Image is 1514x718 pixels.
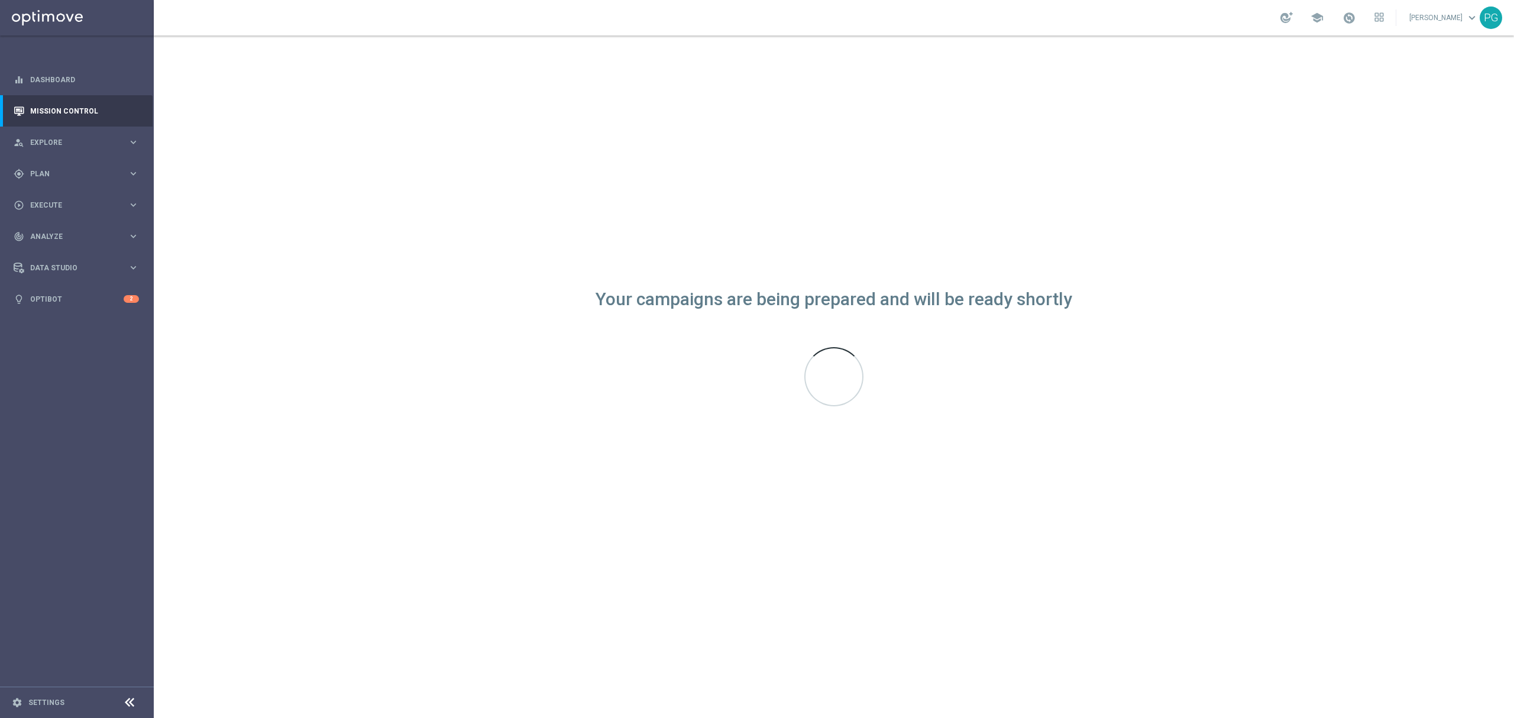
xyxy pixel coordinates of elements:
div: PG [1480,7,1502,29]
div: Dashboard [14,64,139,95]
i: keyboard_arrow_right [128,199,139,211]
div: Execute [14,200,128,211]
span: Plan [30,170,128,177]
a: Optibot [30,283,124,315]
span: Data Studio [30,264,128,271]
div: 2 [124,295,139,303]
div: Plan [14,169,128,179]
div: Your campaigns are being prepared and will be ready shortly [596,295,1072,305]
div: Analyze [14,231,128,242]
i: keyboard_arrow_right [128,168,139,179]
a: [PERSON_NAME]keyboard_arrow_down [1408,9,1480,27]
i: play_circle_outline [14,200,24,211]
i: keyboard_arrow_right [128,137,139,148]
button: Data Studio keyboard_arrow_right [13,263,140,273]
div: Data Studio [14,263,128,273]
span: Execute [30,202,128,209]
i: equalizer [14,75,24,85]
i: gps_fixed [14,169,24,179]
button: Mission Control [13,106,140,116]
span: Explore [30,139,128,146]
i: keyboard_arrow_right [128,231,139,242]
i: person_search [14,137,24,148]
i: keyboard_arrow_right [128,262,139,273]
a: Mission Control [30,95,139,127]
div: Mission Control [14,95,139,127]
a: Dashboard [30,64,139,95]
button: equalizer Dashboard [13,75,140,85]
button: gps_fixed Plan keyboard_arrow_right [13,169,140,179]
i: lightbulb [14,294,24,305]
i: settings [12,697,22,708]
span: school [1311,11,1324,24]
span: Analyze [30,233,128,240]
div: Optibot [14,283,139,315]
i: track_changes [14,231,24,242]
button: track_changes Analyze keyboard_arrow_right [13,232,140,241]
span: keyboard_arrow_down [1466,11,1479,24]
div: Explore [14,137,128,148]
button: play_circle_outline Execute keyboard_arrow_right [13,200,140,210]
button: lightbulb Optibot 2 [13,295,140,304]
a: Settings [28,699,64,706]
button: person_search Explore keyboard_arrow_right [13,138,140,147]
